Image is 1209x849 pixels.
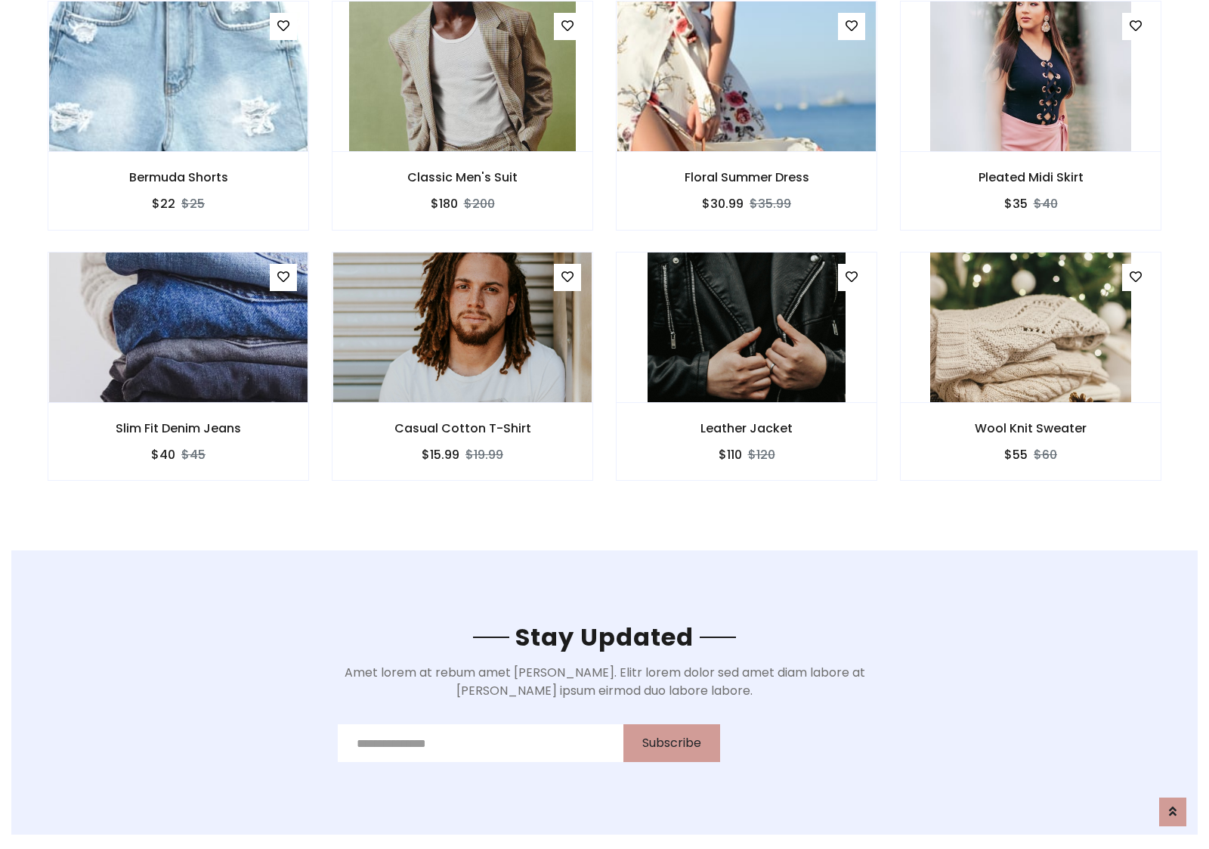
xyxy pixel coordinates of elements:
[1004,197,1028,211] h6: $35
[48,421,308,435] h6: Slim Fit Denim Jeans
[1034,195,1058,212] del: $40
[1004,448,1028,462] h6: $55
[748,446,775,463] del: $120
[617,170,877,184] h6: Floral Summer Dress
[151,448,175,462] h6: $40
[181,446,206,463] del: $45
[431,197,458,211] h6: $180
[702,197,744,211] h6: $30.99
[623,724,720,762] button: Subscribe
[422,448,459,462] h6: $15.99
[750,195,791,212] del: $35.99
[48,170,308,184] h6: Bermuda Shorts
[152,197,175,211] h6: $22
[617,421,877,435] h6: Leather Jacket
[901,421,1161,435] h6: Wool Knit Sweater
[338,664,872,700] p: Amet lorem at rebum amet [PERSON_NAME]. Elitr lorem dolor sed amet diam labore at [PERSON_NAME] i...
[1034,446,1057,463] del: $60
[509,620,700,654] span: Stay Updated
[464,195,495,212] del: $200
[332,170,592,184] h6: Classic Men's Suit
[465,446,503,463] del: $19.99
[181,195,205,212] del: $25
[332,421,592,435] h6: Casual Cotton T-Shirt
[719,448,742,462] h6: $110
[901,170,1161,184] h6: Pleated Midi Skirt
